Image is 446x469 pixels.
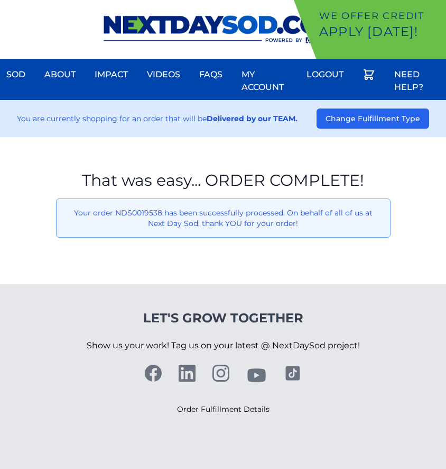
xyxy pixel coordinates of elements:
a: Logout [300,62,350,87]
strong: Delivered by our TEAM. [207,114,298,123]
a: My Account [235,62,294,100]
h1: That was easy... ORDER COMPLETE! [56,171,391,190]
a: Need Help? [388,62,446,100]
a: Videos [141,62,187,87]
button: Change Fulfillment Type [317,109,429,129]
a: Order Fulfillment Details [177,404,270,414]
a: Impact [88,62,134,87]
p: Apply [DATE]! [319,23,442,40]
a: About [38,62,82,87]
p: We offer Credit [319,8,442,23]
a: FAQs [193,62,229,87]
h4: Let's Grow Together [87,310,360,327]
p: Your order NDS0019538 has been successfully processed. On behalf of all of us at Next Day Sod, th... [65,208,382,229]
p: Show us your work! Tag us on your latest @ NextDaySod project! [87,327,360,365]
